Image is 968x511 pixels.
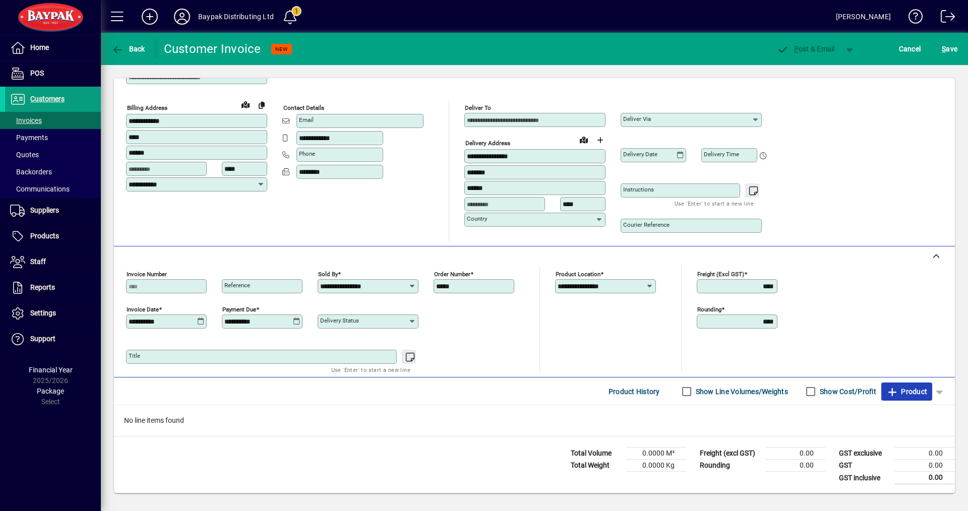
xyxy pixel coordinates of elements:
mat-label: Reference [224,282,250,289]
td: 0.00 [765,460,826,472]
span: Product History [609,384,660,400]
span: S [942,45,946,53]
td: 0.00 [765,448,826,460]
button: Save [939,40,960,58]
span: POS [30,69,44,77]
span: Reports [30,283,55,291]
a: Communications [5,180,101,198]
button: Add [134,8,166,26]
div: Customer Invoice [164,41,261,57]
span: Staff [30,258,46,266]
a: Suppliers [5,198,101,223]
mat-label: Email [299,116,314,123]
a: Home [5,35,101,60]
mat-hint: Use 'Enter' to start a new line [331,364,410,375]
label: Show Cost/Profit [818,387,876,397]
button: Profile [166,8,198,26]
span: ost & Email [776,45,835,53]
button: Cancel [896,40,924,58]
a: Invoices [5,112,101,129]
a: Support [5,327,101,352]
span: Cancel [899,41,921,57]
td: 0.0000 M³ [626,448,687,460]
mat-label: Order number [434,271,470,278]
span: Backorders [10,168,52,176]
td: GST exclusive [834,448,894,460]
mat-label: Courier Reference [623,221,670,228]
td: 0.00 [894,448,955,460]
a: Quotes [5,146,101,163]
a: Reports [5,275,101,300]
a: Payments [5,129,101,146]
mat-label: Phone [299,150,315,157]
mat-label: Invoice date [127,306,159,313]
td: Rounding [695,460,765,472]
mat-label: Delivery status [320,317,359,324]
span: Customers [30,95,65,103]
span: Communications [10,185,70,193]
label: Show Line Volumes/Weights [694,387,788,397]
mat-label: Invoice number [127,271,167,278]
span: Invoices [10,116,42,124]
a: Products [5,224,101,249]
span: Support [30,335,55,343]
mat-label: Title [129,352,140,359]
td: Total Weight [566,460,626,472]
span: ave [942,41,957,57]
a: View on map [576,132,592,148]
button: Choose address [592,132,608,148]
span: P [794,45,799,53]
td: GST [834,460,894,472]
button: Copy to Delivery address [254,97,270,113]
mat-label: Delivery time [704,151,739,158]
span: Settings [30,309,56,317]
a: Knowledge Base [901,2,923,35]
button: Product [881,382,932,401]
div: No line items found [114,405,955,436]
button: Back [109,40,148,58]
span: Payments [10,134,48,142]
mat-label: Delivery date [623,151,657,158]
app-page-header-button: Back [101,40,156,58]
button: Product History [604,382,664,401]
mat-label: Sold by [318,271,338,278]
mat-label: Country [467,215,487,222]
td: 0.0000 Kg [626,460,687,472]
span: Package [37,387,64,395]
span: Financial Year [29,366,73,374]
mat-label: Freight (excl GST) [697,271,744,278]
a: Logout [933,2,955,35]
td: Total Volume [566,448,626,460]
button: Post & Email [771,40,840,58]
mat-label: Payment due [222,306,256,313]
span: Quotes [10,151,39,159]
mat-label: Product location [556,271,600,278]
td: 0.00 [894,460,955,472]
span: Suppliers [30,206,59,214]
span: Home [30,43,49,51]
mat-label: Deliver To [465,104,491,111]
mat-label: Deliver via [623,115,651,122]
a: POS [5,61,101,86]
span: Product [886,384,927,400]
span: Products [30,232,59,240]
a: Settings [5,301,101,326]
mat-hint: Use 'Enter' to start a new line [675,198,754,209]
a: Backorders [5,163,101,180]
td: GST inclusive [834,472,894,484]
div: Baypak Distributing Ltd [198,9,274,25]
mat-label: Rounding [697,306,721,313]
span: NEW [275,46,288,52]
div: [PERSON_NAME] [836,9,891,25]
a: View on map [237,96,254,112]
td: 0.00 [894,472,955,484]
mat-label: Instructions [623,186,654,193]
td: Freight (excl GST) [695,448,765,460]
a: Staff [5,249,101,275]
span: Back [111,45,145,53]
